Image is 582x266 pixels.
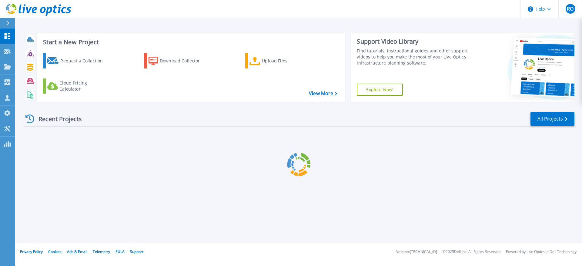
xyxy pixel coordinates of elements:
[93,249,110,254] a: Telemetry
[60,55,109,67] div: Request a Collection
[357,48,471,66] div: Find tutorials, instructional guides and other support videos to help you make the most of your L...
[67,249,87,254] a: Ads & Email
[59,80,108,92] div: Cloud Pricing Calculator
[567,6,574,11] span: RO
[530,112,574,126] a: All Projects
[48,249,62,254] a: Cookies
[23,111,90,126] div: Recent Projects
[115,249,125,254] a: EULA
[43,53,111,68] a: Request a Collection
[262,55,310,67] div: Upload Files
[357,84,403,96] a: Explore Now!
[43,78,111,94] a: Cloud Pricing Calculator
[357,38,471,45] div: Support Video Library
[20,249,43,254] a: Privacy Policy
[144,53,212,68] a: Download Collector
[443,250,500,254] li: © 2025 Dell Inc. All Rights Reserved
[309,91,337,96] a: View More
[506,250,577,254] li: Powered by Live Optics, a Dell Technology
[43,39,337,45] h3: Start a New Project
[245,53,313,68] a: Upload Files
[396,250,437,254] li: Version: [TECHNICAL_ID]
[160,55,208,67] div: Download Collector
[130,249,143,254] a: Support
